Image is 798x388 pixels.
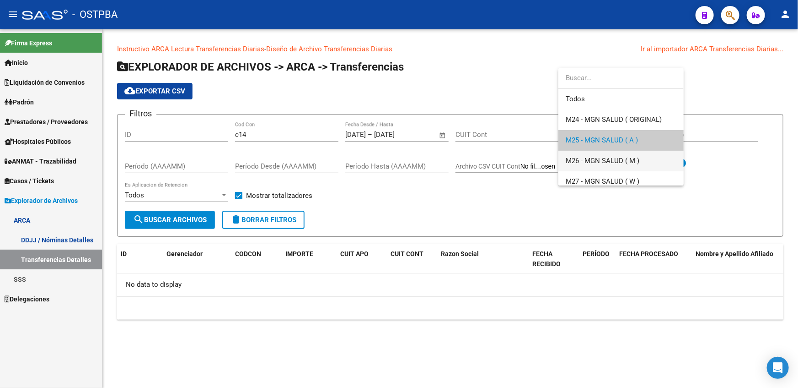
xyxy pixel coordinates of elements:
span: M26 - MGN SALUD ( M ) [566,157,639,165]
div: Open Intercom Messenger [767,357,789,379]
span: M24 - MGN SALUD ( ORIGINAL) [566,115,662,124]
span: Todos [566,89,676,109]
input: dropdown search [558,68,684,88]
span: M27 - MGN SALUD ( W ) [566,177,639,186]
span: M25 - MGN SALUD ( A ) [566,136,638,144]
